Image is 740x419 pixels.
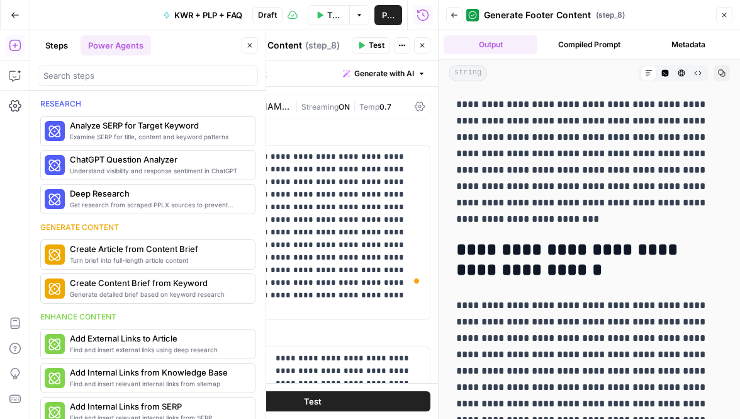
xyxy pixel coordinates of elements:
[194,330,430,343] label: Chat
[295,100,301,112] span: |
[194,391,430,411] button: Test
[542,35,636,54] button: Compiled Prompt
[352,37,390,54] button: Test
[40,98,255,110] div: Research
[187,60,438,86] div: Write your prompt
[70,187,245,200] span: Deep Research
[641,35,735,54] button: Metadata
[70,332,245,345] span: Add External Links to Article
[70,200,245,210] span: Get research from scraped PPLX sources to prevent source [MEDICAL_DATA]
[70,400,245,413] span: Add Internal Links from SERP
[70,153,245,166] span: ChatGPT Question Analyzer
[444,35,537,54] button: Output
[305,39,340,52] span: ( step_8 )
[195,146,430,319] div: To enrich screen reader interactions, please activate Accessibility in Grammarly extension settings
[339,102,350,112] span: ON
[484,9,591,21] span: Generate Footer Content
[596,9,625,21] span: ( step_8 )
[70,119,245,132] span: Analyze SERP for Target Keyword
[174,9,242,21] span: KWR + PLP + FAQ
[38,35,76,55] button: Steps
[382,9,395,21] span: Publish
[70,166,245,176] span: Understand visibility and response sentiment in ChatGPT
[70,345,245,355] span: Find and insert external links using deep research
[359,102,379,112] span: Temp
[338,66,430,82] button: Generate with AI
[369,40,384,51] span: Test
[70,277,245,289] span: Create Content Brief from Keyword
[354,68,414,79] span: Generate with AI
[70,289,245,299] span: Generate detailed brief based on keyword research
[301,102,339,112] span: Streaming
[81,35,151,55] button: Power Agents
[70,379,245,389] span: Find and insert relevant internal links from sitemap
[258,9,277,21] span: Draft
[449,65,487,81] span: string
[70,132,245,142] span: Examine SERP for title, content and keyword patterns
[327,9,342,21] span: Test Workflow
[308,5,349,25] button: Test Workflow
[155,5,250,25] button: KWR + PLP + FAQ
[43,69,252,82] input: Search steps
[350,100,359,112] span: |
[40,222,255,233] div: Generate content
[40,311,255,323] div: Enhance content
[70,366,245,379] span: Add Internal Links from Knowledge Base
[374,5,402,25] button: Publish
[70,243,245,255] span: Create Article from Content Brief
[194,129,430,141] label: System Prompt
[304,395,322,408] span: Test
[379,102,391,112] span: 0.7
[70,255,245,265] span: Turn brief into full-length article content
